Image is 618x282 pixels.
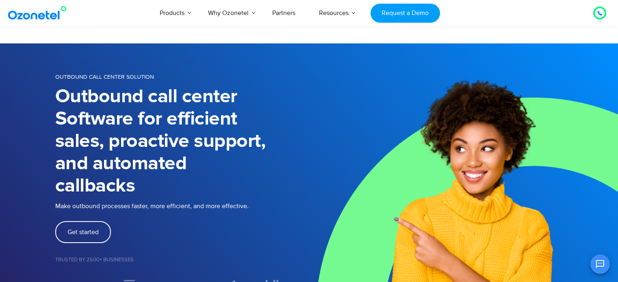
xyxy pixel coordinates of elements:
[55,201,309,211] p: Make outbound processes faster, more efficient, and more effective.
[67,229,99,235] span: Get started
[55,221,111,243] a: Get started
[55,257,309,263] h5: Trusted by 2500+ Businesses
[55,73,154,80] span: OUTBOUND CALL CENTER SOLUTION
[55,86,309,197] h1: Outbound call center Software for efficient sales, proactive support, and automated callbacks
[371,4,440,23] a: Request a Demo
[590,254,610,274] button: Open chat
